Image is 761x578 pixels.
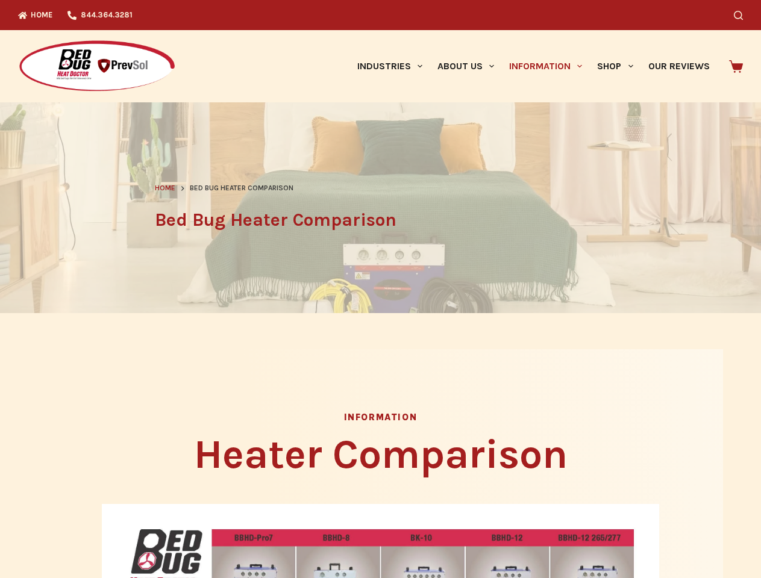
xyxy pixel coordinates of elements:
[590,30,640,102] a: Shop
[430,30,501,102] a: About Us
[190,182,293,194] span: Bed Bug Heater Comparison
[734,11,743,20] button: Search
[155,207,607,234] h1: Bed Bug Heater Comparison
[502,30,590,102] a: Information
[640,30,717,102] a: Our Reviews
[102,413,659,422] h5: Information
[18,40,176,93] img: Prevsol/Bed Bug Heat Doctor
[155,182,175,194] a: Home
[102,434,659,475] h2: Heater Comparison
[349,30,430,102] a: Industries
[155,184,175,192] span: Home
[349,30,717,102] nav: Primary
